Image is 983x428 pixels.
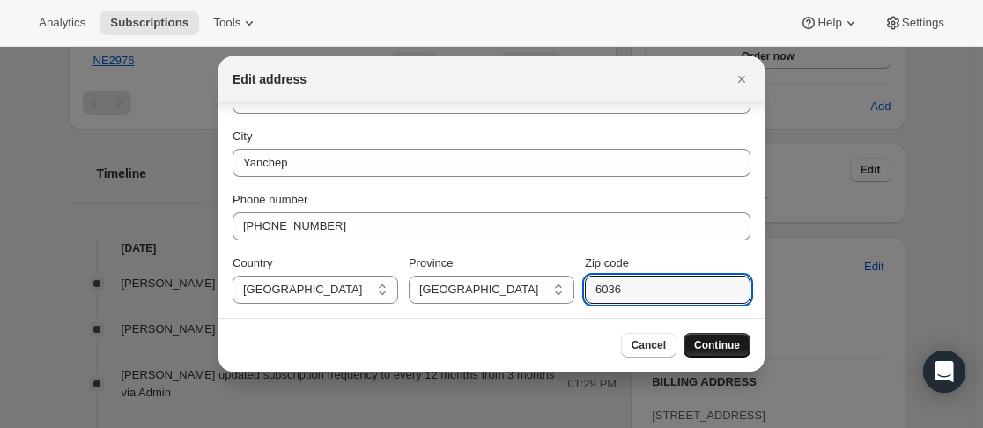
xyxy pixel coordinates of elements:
[817,16,841,30] span: Help
[233,193,307,206] span: Phone number
[621,333,676,358] button: Cancel
[100,11,199,35] button: Subscriptions
[729,67,754,92] button: Close
[213,16,240,30] span: Tools
[923,351,965,393] div: Open Intercom Messenger
[233,70,307,88] h2: Edit address
[632,338,666,352] span: Cancel
[684,333,750,358] button: Continue
[409,256,454,269] span: Province
[233,129,252,143] span: City
[28,11,96,35] button: Analytics
[233,256,273,269] span: Country
[110,16,188,30] span: Subscriptions
[39,16,85,30] span: Analytics
[203,11,269,35] button: Tools
[874,11,955,35] button: Settings
[585,256,629,269] span: Zip code
[789,11,869,35] button: Help
[902,16,944,30] span: Settings
[694,338,740,352] span: Continue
